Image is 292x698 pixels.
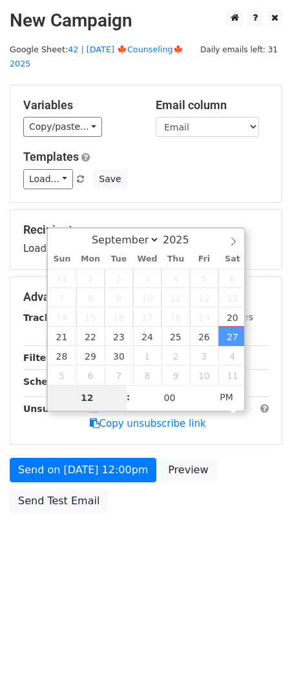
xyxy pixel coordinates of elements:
span: August 31, 2025 [48,269,76,288]
span: September 27, 2025 [218,327,247,346]
strong: Tracking [23,313,67,323]
small: Google Sheet: [10,45,183,69]
a: Preview [160,458,216,482]
span: September 19, 2025 [190,307,218,327]
span: September 29, 2025 [76,346,105,365]
a: Copy unsubscribe link [90,418,206,429]
span: October 3, 2025 [190,346,218,365]
a: Send Test Email [10,489,108,513]
a: 42 | [DATE] 🍁Counseling🍁 2025 [10,45,183,69]
span: September 3, 2025 [133,269,162,288]
div: Loading... [23,223,269,256]
a: Daily emails left: 31 [196,45,282,54]
a: Copy/paste... [23,117,102,137]
strong: Unsubscribe [23,404,87,414]
span: September 13, 2025 [218,288,247,307]
span: September 1, 2025 [76,269,105,288]
a: Send on [DATE] 12:00pm [10,458,156,482]
h5: Variables [23,98,136,112]
span: September 30, 2025 [105,346,133,365]
a: Templates [23,150,79,163]
span: October 5, 2025 [48,365,76,385]
span: September 9, 2025 [105,288,133,307]
label: UTM Codes [202,311,253,324]
iframe: Chat Widget [227,636,292,698]
input: Year [160,234,206,246]
span: October 10, 2025 [190,365,218,385]
span: September 24, 2025 [133,327,162,346]
input: Minute [130,385,209,411]
span: September 11, 2025 [162,288,190,307]
span: October 1, 2025 [133,346,162,365]
span: September 7, 2025 [48,288,76,307]
span: October 8, 2025 [133,365,162,385]
span: : [127,384,130,410]
a: Load... [23,169,73,189]
span: October 7, 2025 [105,365,133,385]
span: September 26, 2025 [190,327,218,346]
span: Mon [76,255,105,263]
span: September 4, 2025 [162,269,190,288]
span: September 5, 2025 [190,269,218,288]
span: September 25, 2025 [162,327,190,346]
span: September 20, 2025 [218,307,247,327]
button: Save [93,169,127,189]
span: Wed [133,255,162,263]
strong: Schedule [23,376,70,387]
span: September 28, 2025 [48,346,76,365]
span: September 2, 2025 [105,269,133,288]
span: September 21, 2025 [48,327,76,346]
span: Fri [190,255,218,263]
span: October 2, 2025 [162,346,190,365]
span: September 17, 2025 [133,307,162,327]
h5: Email column [156,98,269,112]
span: September 14, 2025 [48,307,76,327]
strong: Filters [23,353,56,363]
span: Tue [105,255,133,263]
span: October 11, 2025 [218,365,247,385]
span: Sun [48,255,76,263]
span: Click to toggle [209,384,244,410]
span: September 22, 2025 [76,327,105,346]
span: September 10, 2025 [133,288,162,307]
span: September 8, 2025 [76,288,105,307]
h2: New Campaign [10,10,282,32]
span: September 12, 2025 [190,288,218,307]
span: September 23, 2025 [105,327,133,346]
h5: Advanced [23,290,269,304]
span: October 9, 2025 [162,365,190,385]
span: Sat [218,255,247,263]
h5: Recipients [23,223,269,237]
span: Thu [162,255,190,263]
span: September 6, 2025 [218,269,247,288]
span: Daily emails left: 31 [196,43,282,57]
span: September 15, 2025 [76,307,105,327]
span: October 6, 2025 [76,365,105,385]
span: September 18, 2025 [162,307,190,327]
span: September 16, 2025 [105,307,133,327]
span: October 4, 2025 [218,346,247,365]
input: Hour [48,385,127,411]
